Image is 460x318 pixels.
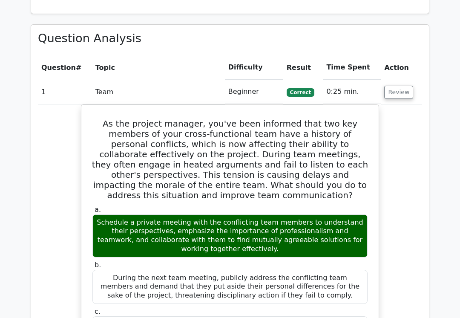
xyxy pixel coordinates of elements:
[92,270,368,304] div: During the next team meeting, publicly address the conflicting team members and demand that they ...
[92,214,368,257] div: Schedule a private meeting with the conflicting team members to understand their perspectives, em...
[323,80,381,104] td: 0:25 min.
[38,80,92,104] td: 1
[41,64,76,72] span: Question
[283,55,323,80] th: Result
[384,86,413,99] button: Review
[225,80,283,104] td: Beginner
[95,261,101,269] span: b.
[92,55,225,80] th: Topic
[323,55,381,80] th: Time Spent
[95,205,101,214] span: a.
[95,307,101,315] span: c.
[225,55,283,80] th: Difficulty
[287,88,314,97] span: Correct
[92,80,225,104] td: Team
[38,55,92,80] th: #
[92,119,368,200] h5: As the project manager, you've been informed that two key members of your cross-functional team h...
[38,32,422,46] h3: Question Analysis
[381,55,422,80] th: Action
